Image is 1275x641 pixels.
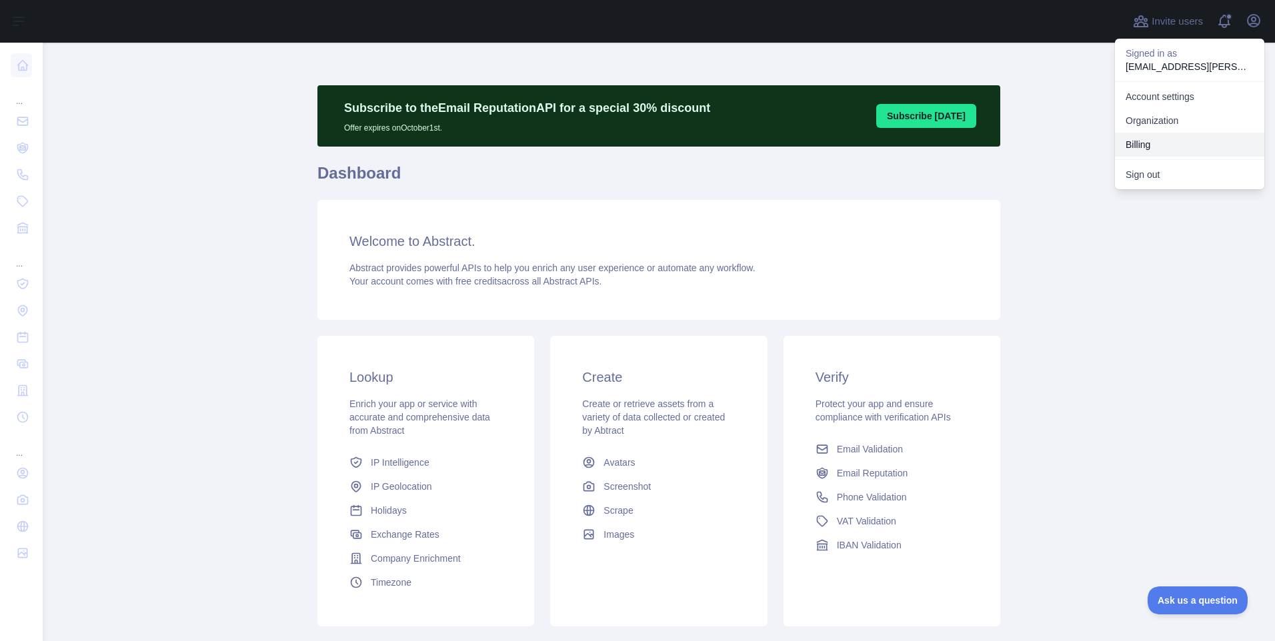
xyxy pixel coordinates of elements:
a: Company Enrichment [344,546,507,570]
span: Invite users [1152,14,1203,29]
span: Company Enrichment [371,552,461,565]
a: Scrape [577,498,740,522]
a: Avatars [577,450,740,474]
span: Create or retrieve assets from a variety of data collected or created by Abtract [582,398,725,436]
h3: Create [582,368,735,386]
h3: Verify [816,368,968,386]
a: Timezone [344,570,507,594]
span: Screenshot [603,480,651,493]
a: IP Intelligence [344,450,507,474]
a: Phone Validation [810,485,974,509]
a: Account settings [1115,85,1264,109]
span: Enrich your app or service with accurate and comprehensive data from Abstract [349,398,490,436]
p: Signed in as [1126,47,1254,60]
p: Offer expires on October 1st. [344,117,710,133]
h3: Welcome to Abstract. [349,232,968,251]
span: Avatars [603,456,635,469]
p: Subscribe to the Email Reputation API for a special 30 % discount [344,99,710,117]
span: IBAN Validation [837,538,902,552]
span: Your account comes with across all Abstract APIs. [349,276,601,287]
span: Timezone [371,576,411,589]
span: free credits [455,276,501,287]
a: Images [577,522,740,546]
div: ... [11,243,32,269]
a: IP Geolocation [344,474,507,498]
a: Screenshot [577,474,740,498]
h1: Dashboard [317,163,1000,195]
a: Email Validation [810,437,974,461]
span: Protect your app and ensure compliance with verification APIs [816,398,951,422]
div: ... [11,432,32,458]
button: Invite users [1130,11,1206,32]
h3: Lookup [349,368,502,386]
a: IBAN Validation [810,533,974,557]
a: Holidays [344,498,507,522]
span: Abstract provides powerful APIs to help you enrich any user experience or automate any workflow. [349,263,756,273]
button: Sign out [1115,163,1264,187]
iframe: Toggle Customer Support [1148,586,1248,614]
span: Holidays [371,504,407,517]
button: Subscribe [DATE] [876,104,976,128]
span: Images [603,528,634,541]
span: Phone Validation [837,490,907,504]
p: [EMAIL_ADDRESS][PERSON_NAME][DOMAIN_NAME] [1126,60,1254,73]
span: VAT Validation [837,514,896,528]
a: Organization [1115,109,1264,133]
a: Email Reputation [810,461,974,485]
span: Exchange Rates [371,528,439,541]
span: Email Validation [837,442,903,456]
span: Email Reputation [837,466,908,480]
div: ... [11,80,32,107]
a: Exchange Rates [344,522,507,546]
span: IP Geolocation [371,480,432,493]
a: VAT Validation [810,509,974,533]
span: Scrape [603,504,633,517]
span: IP Intelligence [371,456,429,469]
button: Billing [1115,133,1264,157]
